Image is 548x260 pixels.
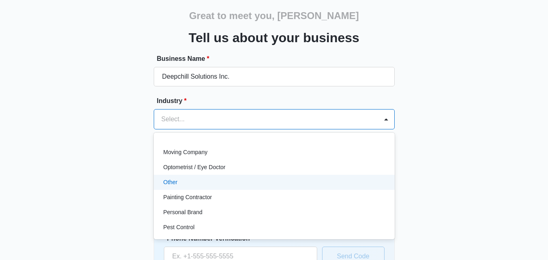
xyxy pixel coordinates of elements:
p: Painting Contractor [163,193,212,202]
label: Business Name [157,54,398,64]
p: Optometrist / Eye Doctor [163,163,226,172]
p: Other [163,178,178,187]
p: Pest Control [163,223,195,232]
input: e.g. Jane's Plumbing [154,67,395,86]
h3: Tell us about your business [189,28,359,47]
h2: Great to meet you, [PERSON_NAME] [189,9,359,23]
p: Personal Brand [163,208,203,217]
label: Industry [157,96,398,106]
p: Moving Company [163,148,208,157]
